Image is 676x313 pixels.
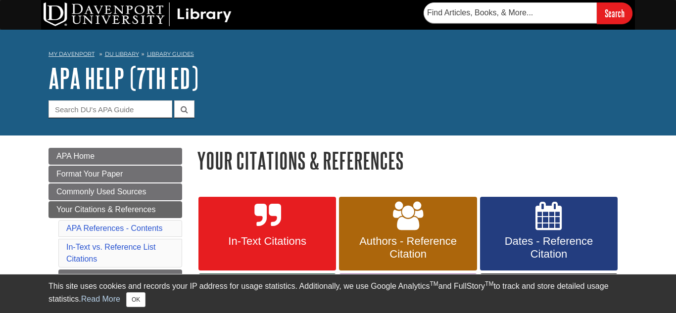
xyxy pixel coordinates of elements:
a: In-Text Citations [198,197,336,271]
a: In-Text vs. Reference List Citations [66,243,156,263]
span: In-Text Citations [206,235,329,248]
input: Search [597,2,632,24]
a: Your Citations & References [48,201,182,218]
a: DU Library [105,50,139,57]
input: Search DU's APA Guide [48,100,172,118]
span: Your Citations & References [56,205,155,214]
a: Dates - Reference Citation [480,197,618,271]
span: Format Your Paper [56,170,123,178]
a: My Davenport [48,50,95,58]
a: APA Home [48,148,182,165]
sup: TM [430,280,438,287]
div: This site uses cookies and records your IP address for usage statistics. Additionally, we use Goo... [48,280,628,307]
img: DU Library [44,2,232,26]
span: Dates - Reference Citation [487,235,610,261]
a: APA References - Contents [66,224,162,232]
a: Format Your Paper [48,166,182,182]
button: Close [126,292,145,307]
sup: TM [485,280,493,287]
a: APA Help (7th Ed) [48,63,198,93]
a: Authors - Reference Citation [339,197,477,271]
a: Read More [81,295,120,303]
span: APA Home [56,152,95,160]
nav: breadcrumb [48,47,628,63]
span: Authors - Reference Citation [346,235,469,261]
a: Commonly Used Sources [48,183,182,200]
a: In-Text Citations [58,269,182,286]
form: Searches DU Library's articles, books, and more [424,2,632,24]
input: Find Articles, Books, & More... [424,2,597,23]
h1: Your Citations & References [197,148,628,173]
a: Library Guides [147,50,194,57]
span: Commonly Used Sources [56,187,146,196]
